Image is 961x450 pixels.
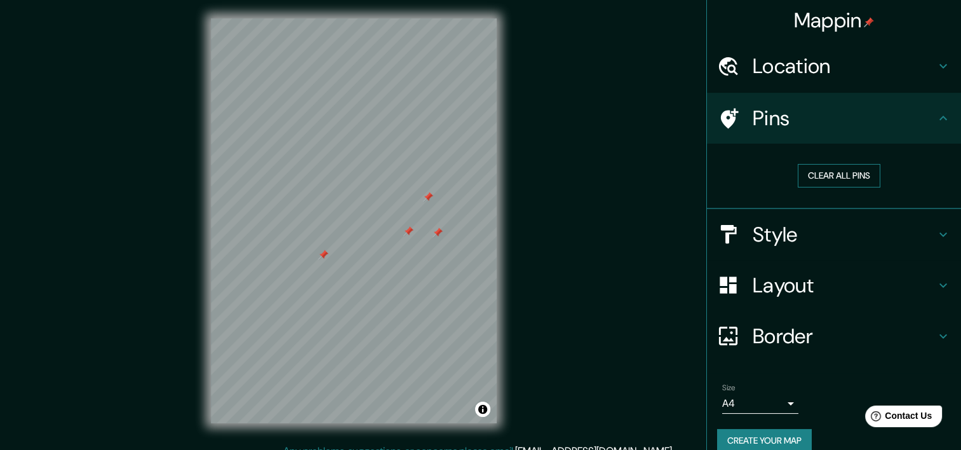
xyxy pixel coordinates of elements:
h4: Layout [753,273,936,298]
button: Clear all pins [798,164,880,187]
h4: Mappin [794,8,875,33]
button: Toggle attribution [475,402,490,417]
div: Layout [707,260,961,311]
div: Location [707,41,961,92]
canvas: Map [211,18,497,423]
iframe: Help widget launcher [848,400,947,436]
div: Pins [707,93,961,144]
label: Size [722,382,736,393]
h4: Style [753,222,936,247]
div: Style [707,209,961,260]
img: pin-icon.png [864,17,874,27]
h4: Pins [753,106,936,131]
h4: Location [753,53,936,79]
div: A4 [722,393,798,414]
h4: Border [753,324,936,349]
div: Border [707,311,961,362]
